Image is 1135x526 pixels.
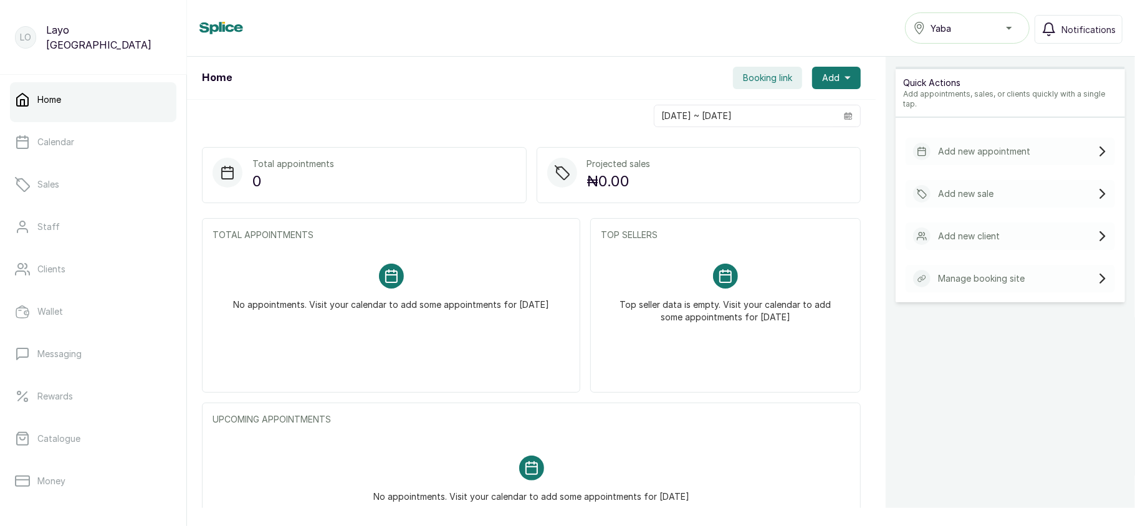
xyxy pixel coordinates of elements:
[202,70,232,85] h1: Home
[252,170,334,193] p: 0
[37,475,65,487] p: Money
[213,229,570,241] p: TOTAL APPOINTMENTS
[10,337,176,371] a: Messaging
[844,112,853,120] svg: calendar
[587,170,651,193] p: ₦0.00
[905,12,1030,44] button: Yaba
[812,67,861,89] button: Add
[213,413,850,426] p: UPCOMING APPOINTMENTS
[938,145,1030,158] p: Add new appointment
[822,72,840,84] span: Add
[1061,23,1116,36] span: Notifications
[10,421,176,456] a: Catalogue
[37,433,80,445] p: Catalogue
[931,22,951,35] span: Yaba
[903,89,1118,109] p: Add appointments, sales, or clients quickly with a single tap.
[654,105,836,127] input: Select date
[10,209,176,244] a: Staff
[20,31,31,44] p: LO
[938,230,1000,242] p: Add new client
[37,93,61,106] p: Home
[10,379,176,414] a: Rewards
[373,481,689,503] p: No appointments. Visit your calendar to add some appointments for [DATE]
[903,77,1118,89] p: Quick Actions
[10,252,176,287] a: Clients
[1035,15,1123,44] button: Notifications
[587,158,651,170] p: Projected sales
[37,221,60,233] p: Staff
[37,136,74,148] p: Calendar
[10,82,176,117] a: Home
[37,305,63,318] p: Wallet
[733,67,802,89] button: Booking link
[938,188,994,200] p: Add new sale
[10,167,176,202] a: Sales
[10,125,176,160] a: Calendar
[938,272,1025,285] p: Manage booking site
[601,229,850,241] p: TOP SELLERS
[252,158,334,170] p: Total appointments
[46,22,171,52] p: Layo [GEOGRAPHIC_DATA]
[37,263,65,275] p: Clients
[37,348,82,360] p: Messaging
[37,178,59,191] p: Sales
[743,72,792,84] span: Booking link
[616,289,835,323] p: Top seller data is empty. Visit your calendar to add some appointments for [DATE]
[10,464,176,499] a: Money
[233,289,549,311] p: No appointments. Visit your calendar to add some appointments for [DATE]
[37,390,73,403] p: Rewards
[10,294,176,329] a: Wallet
